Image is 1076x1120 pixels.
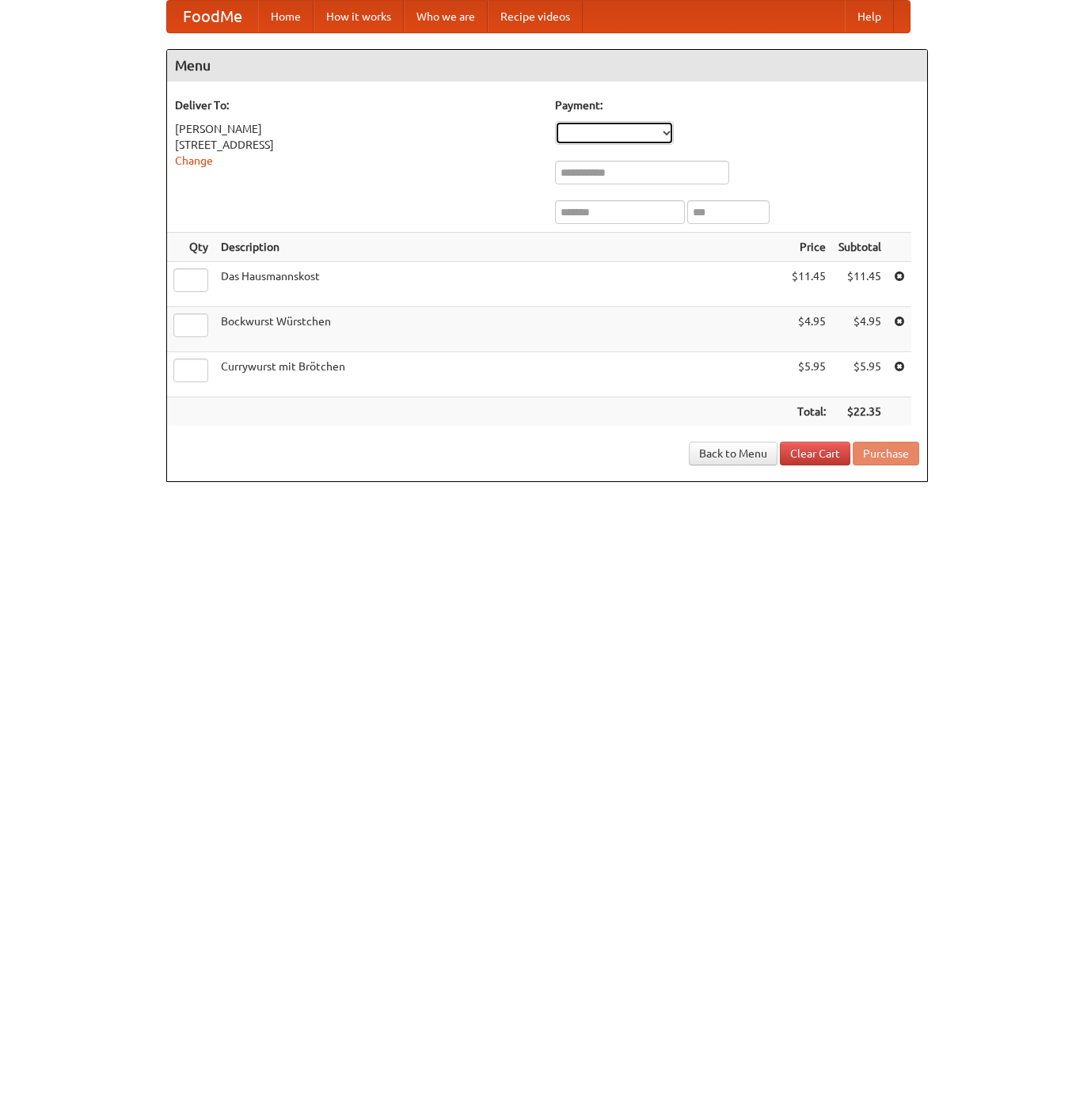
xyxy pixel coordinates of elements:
[785,233,832,262] th: Price
[175,137,539,153] div: [STREET_ADDRESS]
[785,307,832,352] td: $4.95
[832,397,888,427] th: $22.35
[832,352,888,397] td: $5.95
[488,1,583,32] a: Recipe videos
[785,352,832,397] td: $5.95
[853,442,919,465] button: Purchase
[555,97,919,113] h5: Payment:
[780,442,850,465] a: Clear Cart
[689,442,778,465] a: Back to Menu
[167,1,258,32] a: FoodMe
[175,97,539,113] h5: Deliver To:
[785,397,832,427] th: Total:
[832,307,888,352] td: $4.95
[215,262,785,307] td: Das Hausmannskost
[832,262,888,307] td: $11.45
[167,233,215,262] th: Qty
[404,1,488,32] a: Who we are
[215,307,785,352] td: Bockwurst Würstchen
[785,262,832,307] td: $11.45
[167,50,927,82] h4: Menu
[215,233,785,262] th: Description
[215,352,785,397] td: Currywurst mit Brötchen
[832,233,888,262] th: Subtotal
[845,1,894,32] a: Help
[258,1,314,32] a: Home
[175,154,213,167] a: Change
[175,121,539,137] div: [PERSON_NAME]
[314,1,404,32] a: How it works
